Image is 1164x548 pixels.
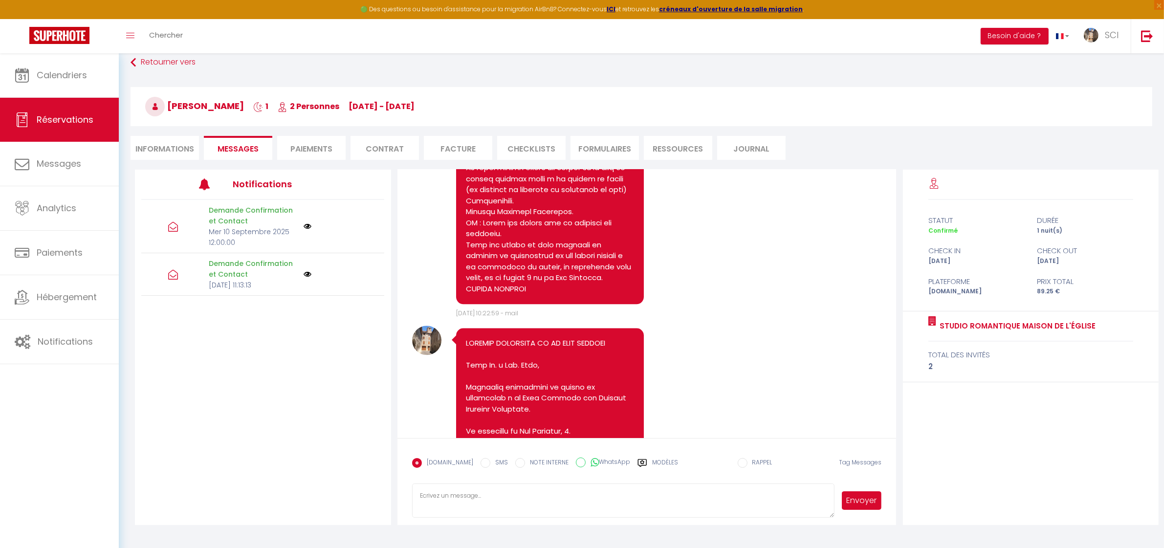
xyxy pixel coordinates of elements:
[1031,226,1140,236] div: 1 nuit(s)
[277,136,346,160] li: Paiements
[928,361,1133,373] div: 2
[422,458,473,469] label: [DOMAIN_NAME]
[38,335,93,348] span: Notifications
[981,28,1049,44] button: Besoin d'aide ?
[490,458,508,469] label: SMS
[131,136,199,160] li: Informations
[1076,19,1131,53] a: ... SCI
[922,245,1031,257] div: check in
[717,136,786,160] li: Journal
[928,349,1133,361] div: total des invités
[149,30,183,40] span: Chercher
[145,100,244,112] span: [PERSON_NAME]
[607,5,615,13] a: ICI
[1031,215,1140,226] div: durée
[922,257,1031,266] div: [DATE]
[278,101,339,112] span: 2 Personnes
[304,222,311,230] img: NO IMAGE
[351,136,419,160] li: Contrat
[424,136,492,160] li: Facture
[37,246,83,259] span: Paiements
[253,101,268,112] span: 1
[233,173,334,195] h3: Notifications
[659,5,803,13] a: créneaux d'ouverture de la salle migration
[525,458,569,469] label: NOTE INTERNE
[1031,276,1140,287] div: Prix total
[936,320,1096,332] a: Studio Romantique Maison de L'Église
[497,136,566,160] li: CHECKLISTS
[842,491,882,510] button: Envoyer
[1031,287,1140,296] div: 89.25 €
[1141,30,1153,42] img: logout
[1122,504,1157,541] iframe: Chat
[922,215,1031,226] div: statut
[1084,28,1098,43] img: ...
[644,136,712,160] li: Ressources
[1031,257,1140,266] div: [DATE]
[412,326,441,355] img: 17009008008433.jpg
[37,202,76,214] span: Analytics
[349,101,415,112] span: [DATE] - [DATE]
[928,226,958,235] span: Confirmé
[131,54,1152,71] a: Retourner vers
[1031,245,1140,257] div: check out
[839,458,881,466] span: Tag Messages
[37,113,93,126] span: Réservations
[1105,29,1119,41] span: SCI
[209,280,297,290] p: [DATE] 11:13:13
[209,258,297,280] p: Demande Confirmation et Contact
[8,4,37,33] button: Ouvrir le widget de chat LiveChat
[142,19,190,53] a: Chercher
[37,157,81,170] span: Messages
[922,287,1031,296] div: [DOMAIN_NAME]
[29,27,89,44] img: Super Booking
[209,226,297,248] p: Mer 10 Septembre 2025 12:00:00
[652,458,678,475] label: Modèles
[209,205,297,226] p: Demande Confirmation et Contact
[571,136,639,160] li: FORMULAIRES
[37,291,97,303] span: Hébergement
[304,270,311,278] img: NO IMAGE
[586,458,630,468] label: WhatsApp
[747,458,772,469] label: RAPPEL
[922,276,1031,287] div: Plateforme
[218,143,259,154] span: Messages
[37,69,87,81] span: Calendriers
[456,309,518,317] span: [DATE] 10:22:59 - mail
